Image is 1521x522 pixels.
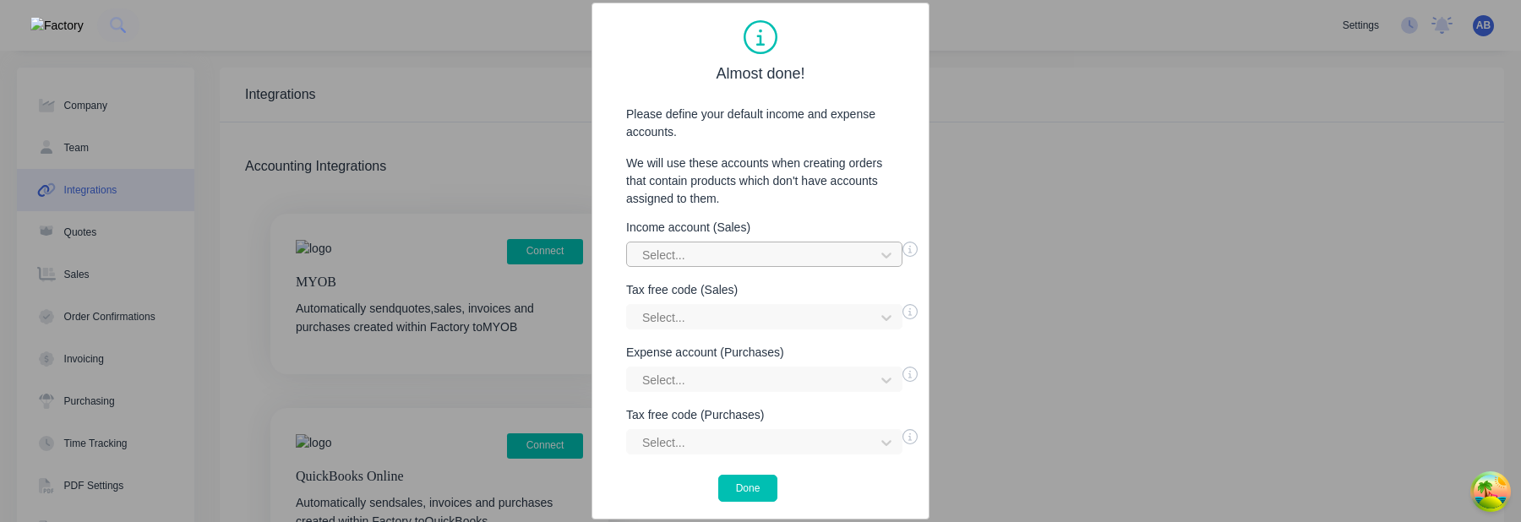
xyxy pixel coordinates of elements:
[609,106,912,141] p: Please define your default income and expense accounts.
[718,475,778,502] button: Done
[626,346,918,358] div: Expense account (Purchases)
[626,409,918,421] div: Tax free code (Purchases)
[626,284,918,296] div: Tax free code (Sales)
[609,155,912,208] p: We will use these accounts when creating orders that contain products which don't have accounts a...
[30,17,84,35] img: Factory
[626,221,918,233] div: Income account (Sales)
[716,63,804,85] span: Almost done!
[1474,475,1507,508] button: Open Tanstack query devtools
